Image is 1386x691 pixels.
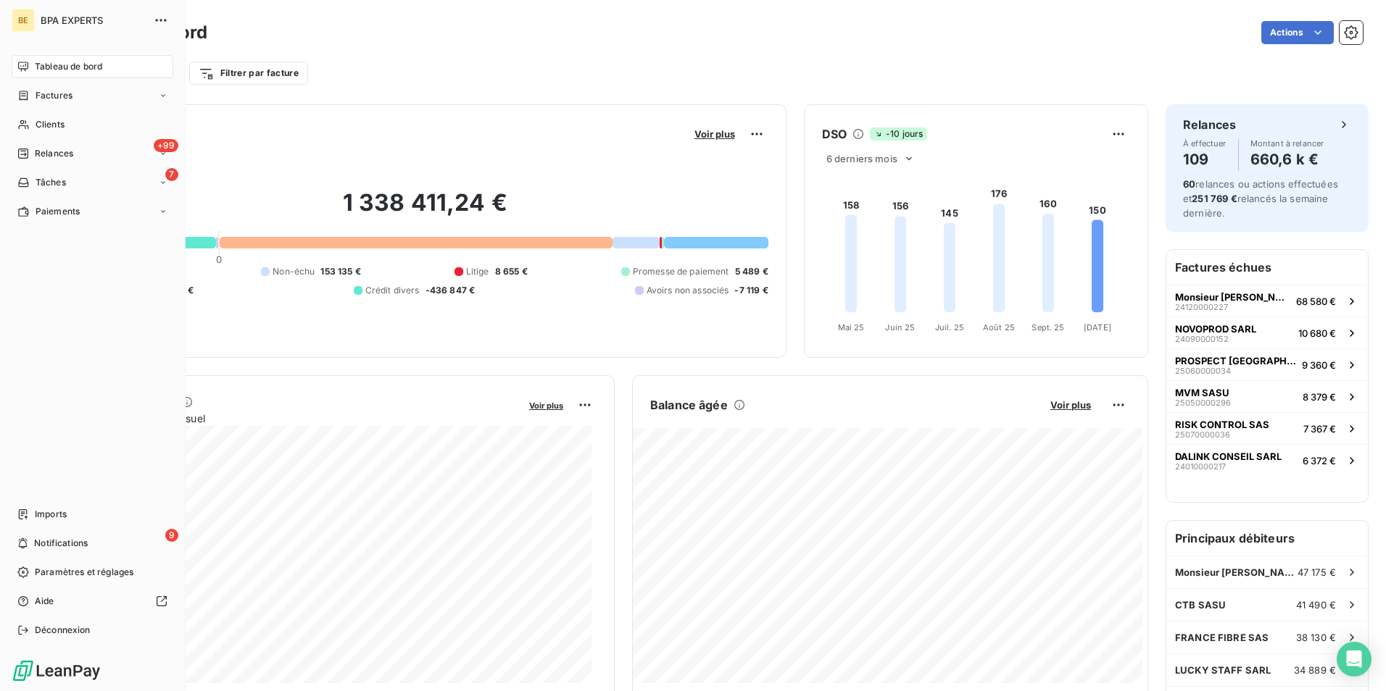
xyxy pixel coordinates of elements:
[36,205,80,218] span: Paiements
[35,508,67,521] span: Imports
[1183,148,1227,171] h4: 109
[690,127,739,141] button: Voir plus
[650,396,728,414] h6: Balance âgée
[647,284,729,297] span: Avoirs non associés
[1298,327,1336,339] span: 10 680 €
[12,590,173,613] a: Aide
[1303,391,1336,403] span: 8 379 €
[1296,599,1336,611] span: 41 490 €
[216,254,222,265] span: 0
[1166,380,1368,412] button: MVM SASU250500002968 379 €
[1175,632,1269,643] span: FRANCE FIBRE SAS
[633,265,729,278] span: Promesse de paiement
[1250,148,1324,171] h4: 660,6 k €
[1175,291,1290,303] span: Monsieur [PERSON_NAME]
[1166,444,1368,476] button: DALINK CONSEIL SARL240100002176 372 €
[1175,367,1231,375] span: 25060000034
[426,284,476,297] span: -436 847 €
[12,9,35,32] div: BE
[885,322,915,332] tspan: Juin 25
[1166,285,1368,317] button: Monsieur [PERSON_NAME]2412000022768 580 €
[1050,399,1091,411] span: Voir plus
[1175,664,1271,676] span: LUCKY STAFF SARL
[466,265,489,278] span: Litige
[1175,430,1230,439] span: 25070000036
[273,265,315,278] span: Non-échu
[1175,566,1298,578] span: Monsieur [PERSON_NAME]
[525,398,568,411] button: Voir plus
[694,128,735,140] span: Voir plus
[1183,178,1195,190] span: 60
[1183,116,1236,133] h6: Relances
[35,624,91,637] span: Déconnexion
[35,147,73,160] span: Relances
[495,265,528,278] span: 8 655 €
[735,265,768,278] span: 5 489 €
[1084,322,1111,332] tspan: [DATE]
[826,153,897,164] span: 6 derniers mois
[1183,178,1338,219] span: relances ou actions effectuées et relancés la semaine dernière.
[870,127,927,141] span: -10 jours
[1298,566,1336,578] span: 47 175 €
[1303,455,1336,466] span: 6 372 €
[165,529,178,542] span: 9
[1046,398,1095,411] button: Voir plus
[529,401,563,411] span: Voir plus
[1175,387,1229,398] span: MVM SASU
[82,411,519,426] span: Chiffre d'affaires mensuel
[1032,322,1064,332] tspan: Sept. 25
[1296,632,1336,643] span: 38 130 €
[36,89,72,102] span: Factures
[1183,139,1227,148] span: À effectuer
[837,322,864,332] tspan: Mai 25
[1175,335,1229,343] span: 24090000152
[1166,521,1368,556] h6: Principaux débiteurs
[1166,348,1368,380] button: PROSPECT [GEOGRAPHIC_DATA]250600000349 360 €
[1303,423,1336,435] span: 7 367 €
[36,176,66,189] span: Tâches
[41,14,145,26] span: BPA EXPERTS
[1175,303,1228,311] span: 24120000227
[1302,359,1336,371] span: 9 360 €
[1296,296,1336,307] span: 68 580 €
[35,595,54,608] span: Aide
[1175,355,1296,367] span: PROSPECT [GEOGRAPHIC_DATA]
[1166,317,1368,348] button: NOVOPROD SARL2409000015210 680 €
[1175,462,1226,471] span: 24010000217
[82,188,768,232] h2: 1 338 411,24 €
[12,659,101,682] img: Logo LeanPay
[1192,193,1237,204] span: 251 769 €
[34,537,88,550] span: Notifications
[36,118,65,131] span: Clients
[1261,21,1334,44] button: Actions
[1175,398,1231,407] span: 25050000296
[1166,412,1368,444] button: RISK CONTROL SAS250700000367 367 €
[1175,419,1269,430] span: RISK CONTROL SAS
[1337,642,1372,677] div: Open Intercom Messenger
[365,284,420,297] span: Crédit divers
[1166,250,1368,285] h6: Factures échues
[983,322,1015,332] tspan: Août 25
[165,168,178,181] span: 7
[189,62,308,85] button: Filtrer par facture
[734,284,768,297] span: -7 119 €
[35,60,102,73] span: Tableau de bord
[1294,664,1336,676] span: 34 889 €
[320,265,360,278] span: 153 135 €
[1250,139,1324,148] span: Montant à relancer
[822,125,847,143] h6: DSO
[1175,599,1226,611] span: CTB SASU
[35,566,133,579] span: Paramètres et réglages
[1175,323,1256,335] span: NOVOPROD SARL
[935,322,964,332] tspan: Juil. 25
[154,139,178,152] span: +99
[1175,451,1282,462] span: DALINK CONSEIL SARL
